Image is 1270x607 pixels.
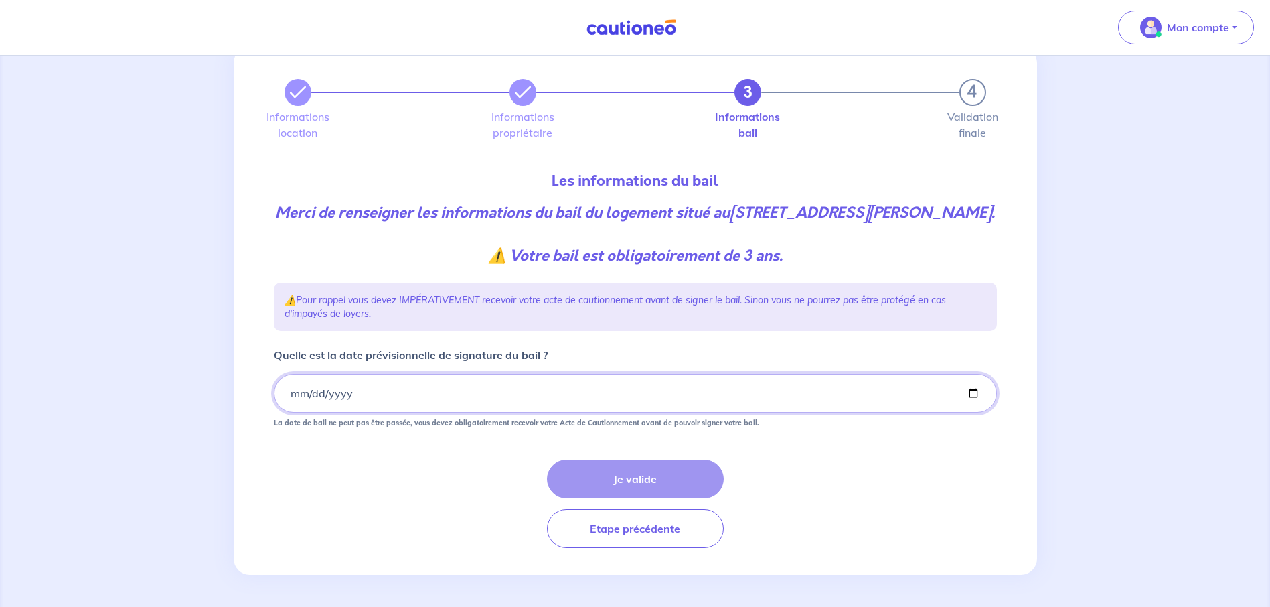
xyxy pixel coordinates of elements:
em: Pour rappel vous devez IMPÉRATIVEMENT recevoir votre acte de cautionnement avant de signer le bai... [285,294,946,320]
strong: La date de bail ne peut pas être passée, vous devez obligatoirement recevoir votre Acte de Cautio... [274,418,759,427]
label: Validation finale [959,111,986,138]
label: Informations location [285,111,311,138]
strong: ⚠️ Votre bail est obligatoirement de 3 ans. [488,245,783,266]
label: Informations bail [734,111,761,138]
p: Quelle est la date prévisionnelle de signature du bail ? [274,347,548,363]
button: illu_account_valid_menu.svgMon compte [1118,11,1254,44]
strong: [STREET_ADDRESS][PERSON_NAME] [730,202,991,223]
img: Cautioneo [581,19,682,36]
button: Etape précédente [547,509,724,548]
p: Les informations du bail [274,170,997,192]
em: Merci de renseigner les informations du bail du logement situé au . [275,202,995,266]
img: illu_account_valid_menu.svg [1140,17,1162,38]
p: Mon compte [1167,19,1229,36]
label: Informations propriétaire [509,111,536,138]
button: 3 [734,79,761,106]
p: ⚠️ [285,293,986,320]
input: contract-date-placeholder [274,374,997,413]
